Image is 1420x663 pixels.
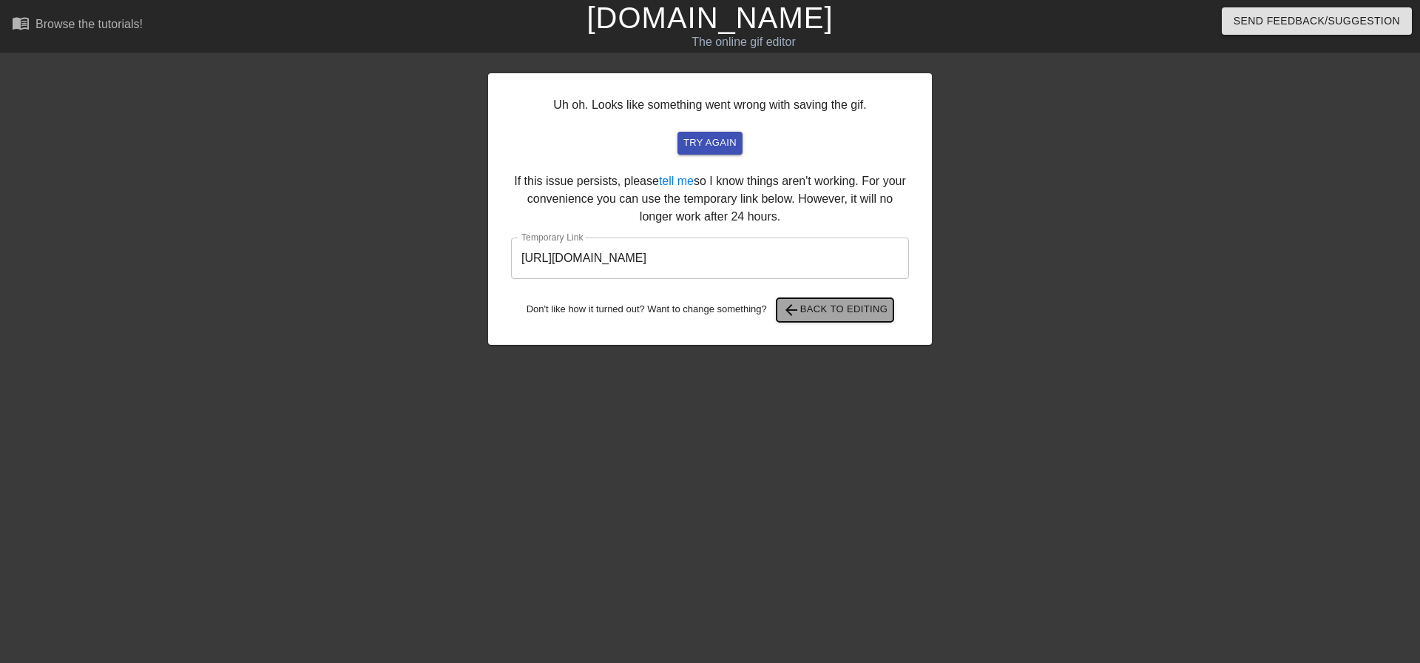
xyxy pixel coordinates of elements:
a: [DOMAIN_NAME] [586,1,833,34]
span: menu_book [12,14,30,32]
span: try again [683,135,737,152]
span: Send Feedback/Suggestion [1234,12,1400,30]
span: arrow_back [782,301,800,319]
div: Don't like how it turned out? Want to change something? [511,298,909,322]
div: Uh oh. Looks like something went wrong with saving the gif. If this issue persists, please so I k... [488,73,932,345]
div: The online gif editor [481,33,1007,51]
button: Back to Editing [777,298,894,322]
div: Browse the tutorials! [35,18,143,30]
button: Send Feedback/Suggestion [1222,7,1412,35]
button: try again [677,132,743,155]
a: tell me [659,175,694,187]
input: bare [511,238,909,279]
a: Browse the tutorials! [12,14,143,37]
span: Back to Editing [782,301,888,319]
